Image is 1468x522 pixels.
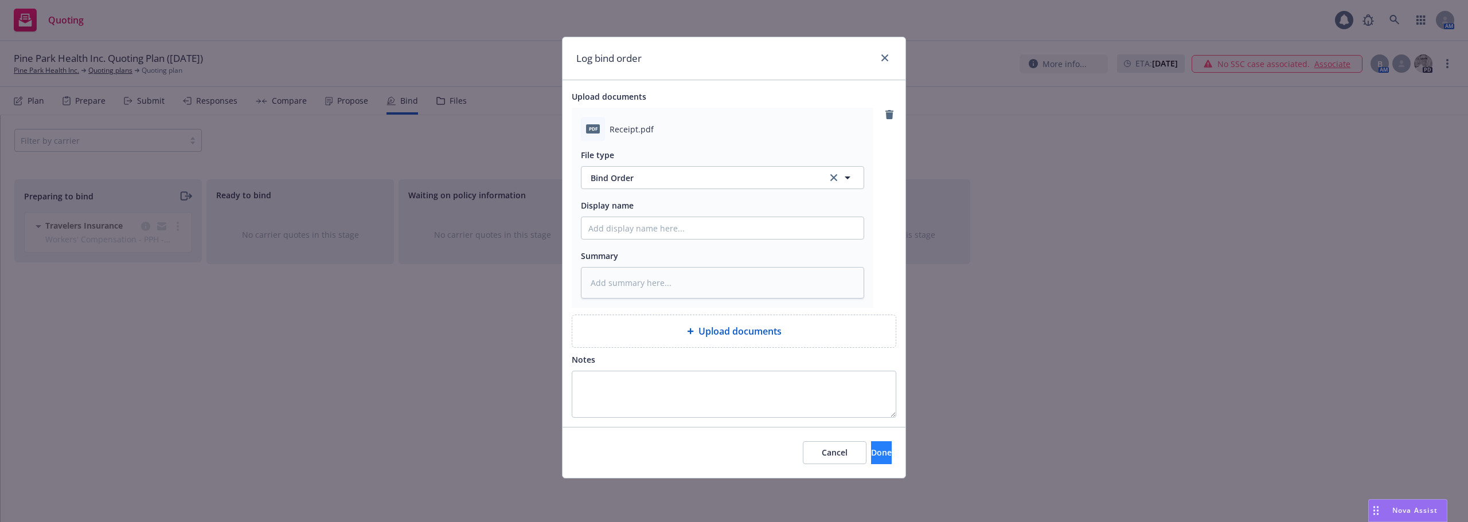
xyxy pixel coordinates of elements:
[1368,499,1447,522] button: Nova Assist
[827,171,841,185] a: clear selection
[610,123,654,135] span: Receipt.pdf
[581,250,618,261] span: Summary
[581,150,614,160] span: File type
[581,200,634,211] span: Display name
[698,324,782,338] span: Upload documents
[871,447,892,458] span: Done
[591,172,815,184] span: Bind Order
[586,124,600,133] span: pdf
[822,447,848,458] span: Cancel
[883,108,896,121] a: remove
[1392,505,1438,515] span: Nova Assist
[871,441,892,464] button: Done
[878,51,892,65] a: close
[572,315,896,348] div: Upload documents
[1369,500,1383,521] div: Drag to move
[581,166,864,189] button: Bind Orderclear selection
[572,354,595,365] span: Notes
[576,51,642,66] h1: Log bind order
[572,91,646,102] span: Upload documents
[581,217,864,239] input: Add display name here...
[803,441,866,464] button: Cancel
